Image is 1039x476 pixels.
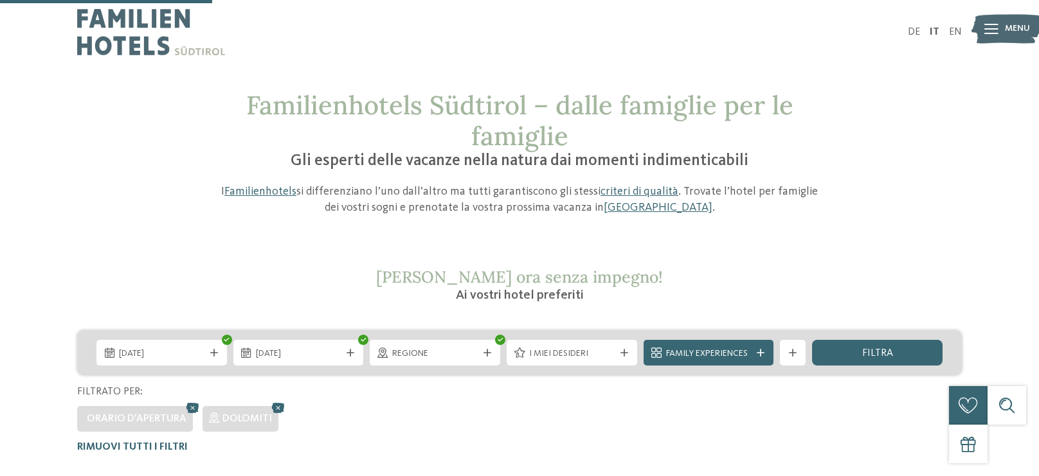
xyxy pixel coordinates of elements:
[87,414,186,424] span: Orario d'apertura
[291,153,748,169] span: Gli esperti delle vacanze nella natura dai momenti indimenticabili
[119,348,204,360] span: [DATE]
[392,348,478,360] span: Regione
[601,186,678,197] a: criteri di qualità
[930,27,939,37] a: IT
[949,27,962,37] a: EN
[666,348,752,360] span: Family Experiences
[1005,22,1030,35] span: Menu
[256,348,341,360] span: [DATE]
[376,267,663,287] span: [PERSON_NAME] ora senza impegno!
[908,27,920,37] a: DE
[529,348,615,360] span: I miei desideri
[222,414,272,424] span: Dolomiti
[456,289,584,302] span: Ai vostri hotel preferiti
[604,202,712,213] a: [GEOGRAPHIC_DATA]
[246,89,793,152] span: Familienhotels Südtirol – dalle famiglie per le famiglie
[214,184,825,216] p: I si differenziano l’uno dall’altro ma tutti garantiscono gli stessi . Trovate l’hotel per famigl...
[862,348,893,358] span: filtra
[77,387,143,397] span: Filtrato per:
[224,186,296,197] a: Familienhotels
[77,442,188,452] span: Rimuovi tutti i filtri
